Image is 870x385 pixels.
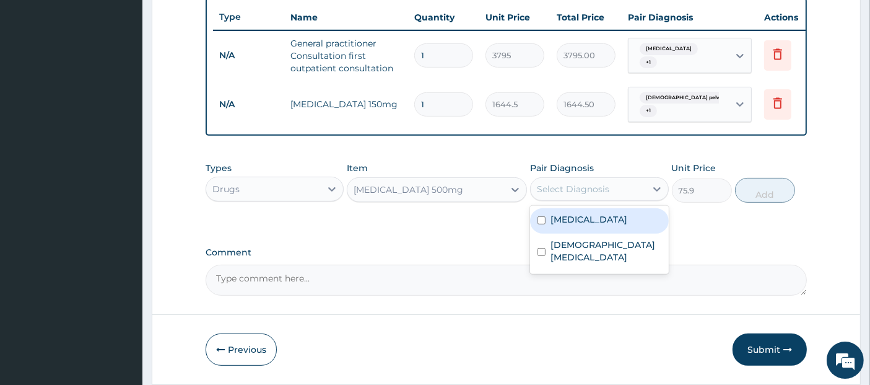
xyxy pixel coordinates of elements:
img: d_794563401_company_1708531726252_794563401 [23,62,50,93]
label: Pair Diagnosis [530,162,594,174]
span: + 1 [640,105,657,117]
th: Total Price [550,5,622,30]
button: Previous [206,334,277,366]
div: Chat with us now [64,69,208,86]
button: Add [735,178,795,203]
span: + 1 [640,56,657,69]
div: [MEDICAL_DATA] 500mg [354,184,463,196]
button: Submit [733,334,807,366]
span: [DEMOGRAPHIC_DATA] pelvic inflammatory dis... [640,92,777,104]
label: [MEDICAL_DATA] [550,213,627,226]
th: Pair Diagnosis [622,5,758,30]
span: We're online! [72,114,171,239]
td: General practitioner Consultation first outpatient consultation [284,31,408,81]
th: Unit Price [479,5,550,30]
th: Name [284,5,408,30]
td: N/A [213,44,284,67]
label: Item [347,162,368,174]
td: [MEDICAL_DATA] 150mg [284,92,408,117]
textarea: Type your message and hit 'Enter' [6,255,236,298]
div: Drugs [212,183,240,195]
label: Unit Price [672,162,716,174]
th: Type [213,6,284,29]
label: Types [206,163,232,174]
div: Select Diagnosis [537,183,609,195]
th: Quantity [408,5,479,30]
label: Comment [206,247,807,258]
th: Actions [758,5,820,30]
label: [DEMOGRAPHIC_DATA] [MEDICAL_DATA] [550,239,661,263]
div: Minimize live chat window [203,6,233,36]
td: N/A [213,93,284,116]
span: [MEDICAL_DATA] [640,43,698,55]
